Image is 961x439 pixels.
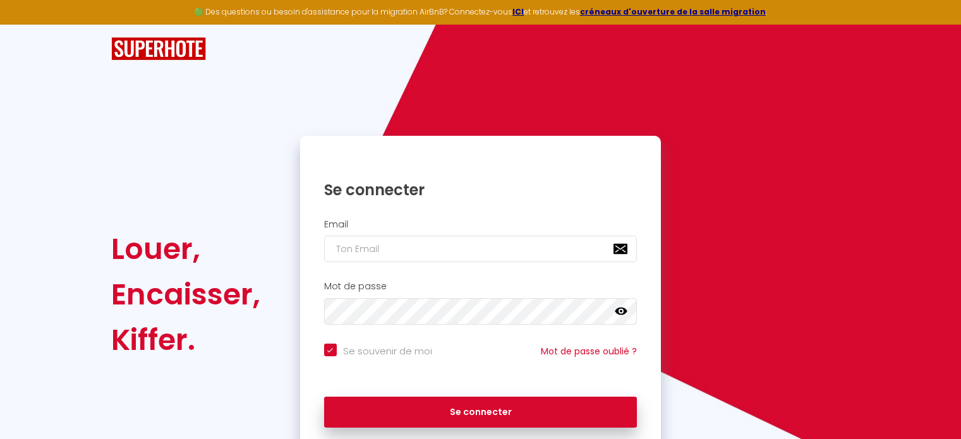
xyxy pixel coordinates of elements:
[111,272,260,317] div: Encaisser,
[580,6,766,17] a: créneaux d'ouverture de la salle migration
[541,345,637,358] a: Mot de passe oublié ?
[324,281,638,292] h2: Mot de passe
[324,219,638,230] h2: Email
[111,37,206,61] img: SuperHote logo
[324,397,638,428] button: Se connecter
[111,226,260,272] div: Louer,
[324,236,638,262] input: Ton Email
[111,317,260,363] div: Kiffer.
[324,180,638,200] h1: Se connecter
[512,6,524,17] a: ICI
